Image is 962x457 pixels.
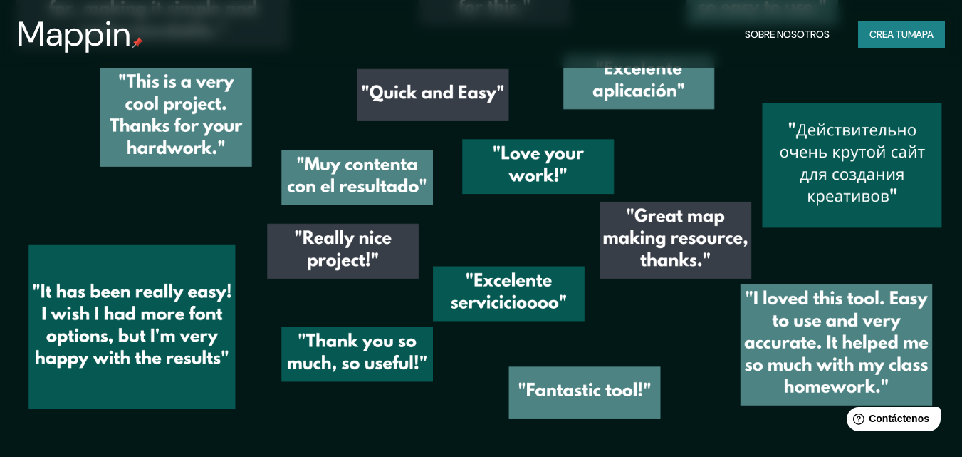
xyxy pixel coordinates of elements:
iframe: Lanzador de widgets de ayuda [835,401,946,441]
font: Mappin [17,11,132,56]
button: Crea tumapa [858,21,945,48]
font: Crea tu [869,28,908,41]
button: Sobre nosotros [739,21,835,48]
img: pin de mapeo [132,37,143,48]
font: mapa [908,28,934,41]
font: Sobre nosotros [745,28,830,41]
